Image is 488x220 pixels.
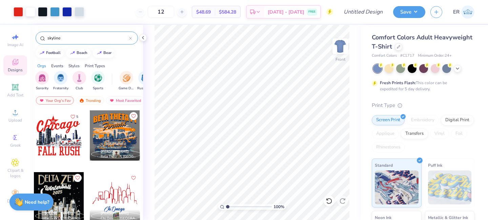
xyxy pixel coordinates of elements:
span: $48.69 [196,8,211,16]
span: 100 % [273,204,284,210]
span: Clipart & logos [3,168,27,179]
button: filter button [91,71,105,91]
button: Like [67,112,81,121]
span: FREE [308,10,316,14]
img: Standard [375,170,419,204]
div: Transfers [401,129,428,139]
input: Try "Alpha" [47,35,129,41]
span: Sports [93,86,103,91]
div: Rhinestones [372,142,405,152]
div: Foil [451,129,467,139]
img: Eden Rittberg [461,5,474,19]
div: bear [103,51,111,55]
div: Digital Print [441,115,474,125]
span: Add Text [7,92,23,98]
span: # C1717 [400,53,414,59]
img: Game Day Image [123,74,130,82]
span: Fraternity [53,86,68,91]
span: Comfort Colors Adult Heavyweight T-Shirt [372,33,472,51]
button: filter button [137,71,153,91]
div: Print Type [372,102,474,109]
div: football [46,51,61,55]
div: filter for Sorority [35,71,49,91]
img: Fraternity Image [57,74,64,82]
button: Like [74,174,82,182]
div: Front [335,56,345,62]
img: trend_line.gif [70,51,75,55]
img: most_fav.gif [39,98,44,103]
span: 5 [76,115,78,118]
span: Image AI [7,42,23,48]
button: Save [393,6,425,18]
img: trend_line.gif [97,51,102,55]
div: filter for Rush & Bid [137,71,153,91]
span: [PERSON_NAME] [101,149,129,154]
div: filter for Club [73,71,86,91]
img: trending.gif [79,98,84,103]
span: $584.28 [219,8,236,16]
strong: Fresh Prints Flash: [380,80,416,86]
span: [PERSON_NAME] [45,211,73,216]
img: Sports Image [94,74,102,82]
div: Styles [68,63,80,69]
strong: Need help? [25,199,49,205]
span: Club [76,86,83,91]
input: – – [148,6,174,18]
div: filter for Fraternity [53,71,68,91]
button: beach [66,48,90,58]
img: Front [333,39,347,53]
div: Vinyl [430,129,449,139]
div: Embroidery [407,115,439,125]
button: Like [129,112,138,120]
div: Applique [372,129,399,139]
img: Rush & Bid Image [141,74,149,82]
div: beach [77,51,87,55]
div: This color can be expedited for 5 day delivery. [380,80,463,92]
button: filter button [35,71,49,91]
span: Beta Theta Pi, [GEOGRAPHIC_DATA][US_STATE]: [PERSON_NAME] [101,154,137,159]
span: [PERSON_NAME] [101,211,129,216]
button: filter button [73,71,86,91]
div: Events [51,63,63,69]
div: Screen Print [372,115,405,125]
div: Print Types [85,63,105,69]
img: most_fav.gif [109,98,115,103]
span: Decorate [7,198,23,204]
div: Orgs [37,63,46,69]
span: Greek [10,143,21,148]
input: Untitled Design [338,5,388,19]
span: Puff Ink [428,162,442,169]
button: filter button [119,71,134,91]
span: Upload [8,117,22,123]
span: Sorority [36,86,48,91]
span: [DATE] - [DATE] [268,8,304,16]
img: Club Image [76,74,83,82]
img: Puff Ink [428,170,472,204]
button: filter button [53,71,68,91]
span: Rush & Bid [137,86,153,91]
a: ER [453,5,474,19]
span: Comfort Colors [372,53,397,59]
button: Like [129,174,138,182]
div: filter for Sports [91,71,105,91]
div: Most Favorited [106,96,144,105]
img: trend_line.gif [39,51,45,55]
img: Sorority Image [38,74,46,82]
span: ER [453,8,460,16]
span: Designs [8,67,23,73]
button: bear [93,48,115,58]
div: Trending [76,96,104,105]
span: Game Day [119,86,134,91]
div: Your Org's Fav [36,96,74,105]
button: football [36,48,64,58]
span: Standard [375,162,393,169]
span: Minimum Order: 24 + [418,53,452,59]
div: filter for Game Day [119,71,134,91]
